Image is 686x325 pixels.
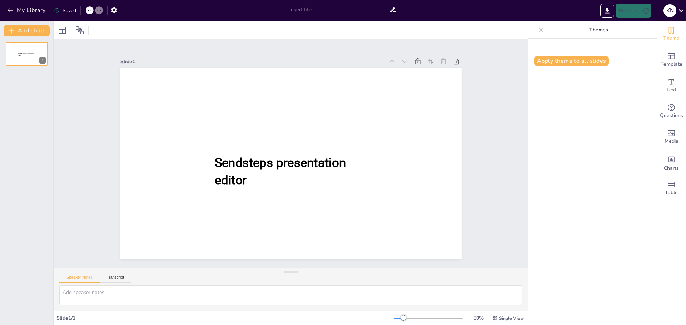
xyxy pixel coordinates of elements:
[54,7,76,14] div: Saved
[657,47,686,73] div: Add ready made slides
[600,4,614,18] button: Export to PowerPoint
[664,164,679,172] span: Charts
[18,53,34,57] span: Sendsteps presentation editor
[547,21,650,39] p: Themes
[663,4,676,17] div: K n
[39,57,46,64] div: 1
[657,98,686,124] div: Get real-time input from your audience
[657,150,686,176] div: Add charts and graphs
[665,189,678,197] span: Table
[661,60,682,68] span: Template
[214,156,346,187] span: Sendsteps presentation editor
[6,42,48,66] div: 1
[660,112,683,120] span: Questions
[534,56,609,66] button: Apply theme to all slides
[657,21,686,47] div: Change the overall theme
[499,315,524,321] span: Single View
[75,26,84,35] span: Position
[4,25,50,36] button: Add slide
[5,5,49,16] button: My Library
[663,35,680,42] span: Theme
[289,5,389,15] input: Insert title
[657,73,686,98] div: Add text boxes
[120,58,384,65] div: Slide 1
[657,176,686,201] div: Add a table
[616,4,651,18] button: Present
[56,315,394,321] div: Slide 1 / 1
[657,124,686,150] div: Add images, graphics, shapes or video
[56,25,68,36] div: Layout
[100,275,131,283] button: Transcript
[666,86,676,94] span: Text
[470,315,487,321] div: 50 %
[59,275,100,283] button: Speaker Notes
[663,4,676,18] button: K n
[665,137,678,145] span: Media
